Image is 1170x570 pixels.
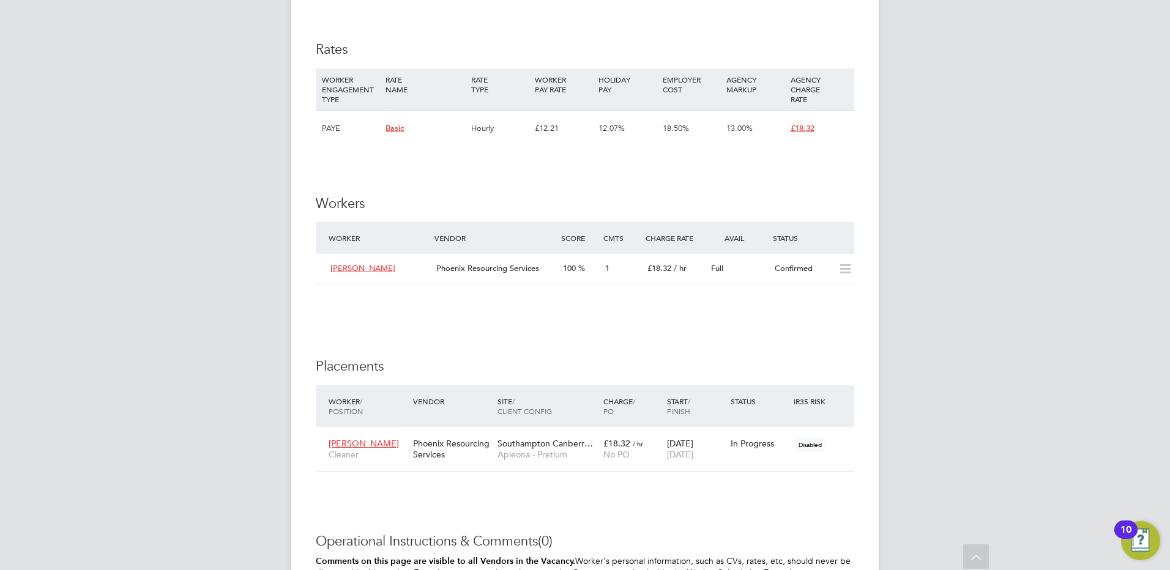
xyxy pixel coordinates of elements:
div: IR35 Risk [791,390,833,412]
div: Hourly [468,111,532,146]
div: Vendor [431,227,558,249]
div: Confirmed [770,259,833,279]
span: Disabled [794,437,827,453]
div: Phoenix Resourcing Services [410,432,494,466]
div: £12.21 [532,111,595,146]
span: / Finish [667,396,690,416]
div: EMPLOYER COST [660,68,723,100]
span: £18.32 [647,263,671,273]
span: Phoenix Resourcing Services [436,263,539,273]
div: Status [728,390,791,412]
div: 10 [1120,530,1131,546]
span: Southampton Canberr… [497,438,593,449]
span: 12.07% [598,123,625,133]
span: 1 [605,263,609,273]
span: 18.50% [663,123,689,133]
div: Score [558,227,600,249]
span: No PO [603,449,630,460]
div: RATE TYPE [468,68,532,100]
span: [PERSON_NAME] [329,438,399,449]
div: Site [494,390,600,422]
span: [PERSON_NAME] [330,263,395,273]
div: In Progress [731,438,788,449]
h3: Operational Instructions & Comments [316,533,854,550]
div: AGENCY MARKUP [723,68,787,100]
div: Worker [326,390,410,422]
div: WORKER ENGAGEMENT TYPE [319,68,382,110]
div: HOLIDAY PAY [595,68,659,100]
span: 100 [563,263,576,273]
span: £18.32 [791,123,814,133]
span: / PO [603,396,635,416]
h3: Rates [316,41,854,59]
span: / Position [329,396,363,416]
span: 13.00% [726,123,753,133]
div: Charge Rate [643,227,706,249]
div: Cmts [600,227,643,249]
div: Start [664,390,728,422]
div: Vendor [410,390,494,412]
h3: Placements [316,358,854,376]
div: RATE NAME [382,68,468,100]
span: £18.32 [603,438,630,449]
div: AGENCY CHARGE RATE [788,68,851,110]
span: / hr [633,439,643,448]
span: Basic [386,123,404,133]
span: / hr [674,263,687,273]
div: PAYE [319,111,382,146]
span: / Client Config [497,396,552,416]
div: WORKER PAY RATE [532,68,595,100]
div: Worker [326,227,431,249]
span: Cleaner [329,449,407,460]
span: [DATE] [667,449,693,460]
b: Comments on this page are visible to all Vendors in the Vacancy. [316,556,575,566]
h3: Workers [316,195,854,213]
div: [DATE] [664,432,728,466]
span: (0) [538,533,553,549]
span: Full [711,263,723,273]
a: [PERSON_NAME]CleanerPhoenix Resourcing ServicesSouthampton Canberr…Apleona - Pretium£18.32 / hrNo... [326,431,854,442]
div: Avail [706,227,770,249]
div: Status [770,227,854,249]
button: Open Resource Center, 10 new notifications [1121,521,1160,560]
div: Charge [600,390,664,422]
span: Apleona - Pretium [497,449,597,460]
